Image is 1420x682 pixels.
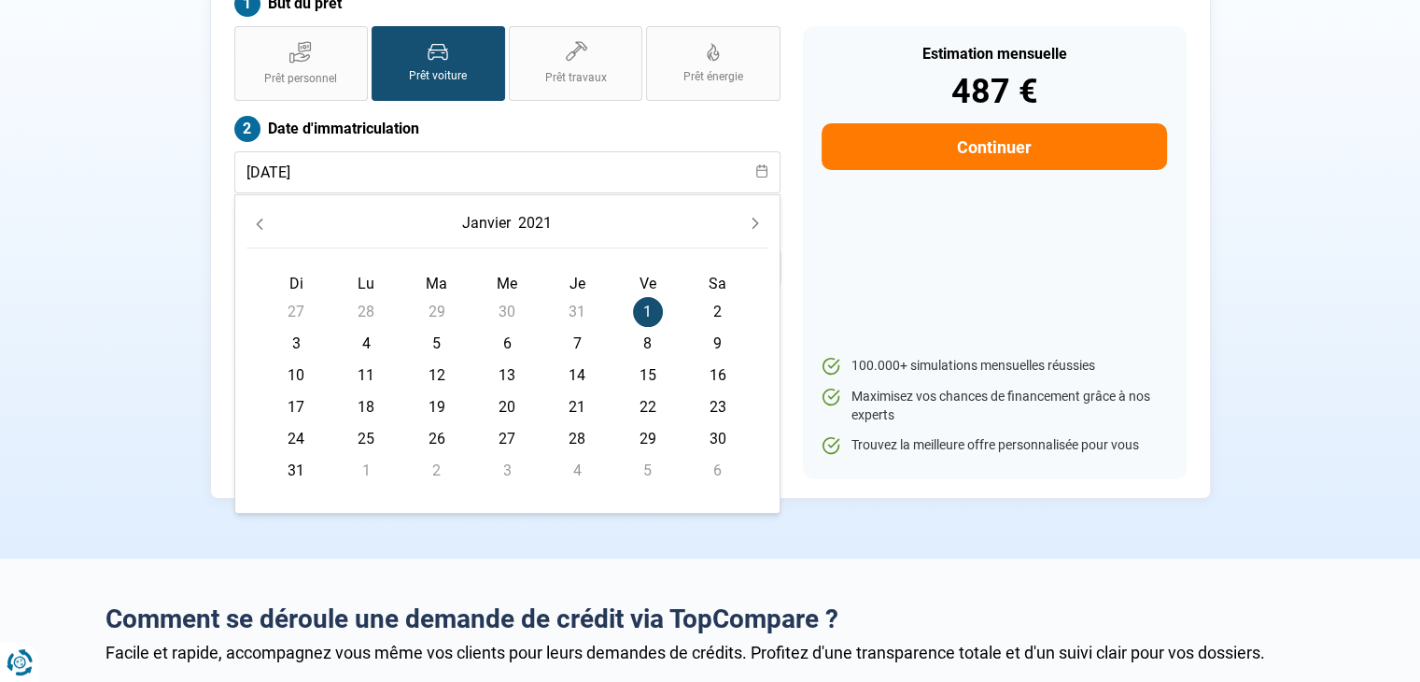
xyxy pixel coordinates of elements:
[562,392,592,422] span: 21
[261,296,331,328] td: 27
[409,68,467,84] span: Prêt voiture
[822,75,1166,108] div: 487 €
[234,194,780,514] div: Choose Date
[351,361,381,391] span: 11
[703,424,733,454] span: 30
[542,360,612,391] td: 14
[492,361,522,391] span: 13
[422,329,452,359] span: 5
[545,70,607,86] span: Prêt travaux
[471,455,541,487] td: 3
[281,392,311,422] span: 17
[542,391,612,423] td: 21
[822,123,1166,170] button: Continuer
[331,360,401,391] td: 11
[542,423,612,455] td: 28
[351,456,381,486] span: 1
[682,328,752,360] td: 9
[401,391,471,423] td: 19
[742,210,768,236] button: Next Month
[105,643,1315,662] div: Facile et rapide, accompagnez vous même vos clients pour leurs demandes de crédits. Profitez d'un...
[105,604,1315,635] h2: Comment se déroule une demande de crédit via TopCompare ?
[683,69,743,85] span: Prêt énergie
[612,360,682,391] td: 15
[246,210,273,236] button: Previous Month
[401,423,471,455] td: 26
[542,296,612,328] td: 31
[401,296,471,328] td: 29
[281,456,311,486] span: 31
[612,455,682,487] td: 5
[422,456,452,486] span: 2
[331,423,401,455] td: 25
[703,361,733,391] span: 16
[492,392,522,422] span: 20
[492,456,522,486] span: 3
[822,388,1166,424] li: Maximisez vos chances de financement grâce à nos experts
[562,424,592,454] span: 28
[492,297,522,327] span: 30
[351,297,381,327] span: 28
[562,456,592,486] span: 4
[682,391,752,423] td: 23
[492,424,522,454] span: 27
[358,275,374,292] span: Lu
[281,297,311,327] span: 27
[703,297,733,327] span: 2
[422,424,452,454] span: 26
[401,328,471,360] td: 5
[331,391,401,423] td: 18
[633,456,663,486] span: 5
[401,455,471,487] td: 2
[281,361,311,391] span: 10
[289,275,303,292] span: Di
[514,206,555,240] button: Choose Year
[351,329,381,359] span: 4
[633,392,663,422] span: 22
[822,357,1166,376] li: 100.000+ simulations mensuelles réussies
[422,392,452,422] span: 19
[703,329,733,359] span: 9
[562,329,592,359] span: 7
[234,116,780,142] label: Date d'immatriculation
[492,329,522,359] span: 6
[822,47,1166,62] div: Estimation mensuelle
[331,455,401,487] td: 1
[351,392,381,422] span: 18
[709,275,726,292] span: Sa
[562,297,592,327] span: 31
[261,360,331,391] td: 10
[281,329,311,359] span: 3
[569,275,585,292] span: Je
[682,423,752,455] td: 30
[401,360,471,391] td: 12
[422,361,452,391] span: 12
[471,423,541,455] td: 27
[471,360,541,391] td: 13
[633,297,663,327] span: 1
[261,328,331,360] td: 3
[261,391,331,423] td: 17
[471,328,541,360] td: 6
[351,424,381,454] span: 25
[682,296,752,328] td: 2
[261,455,331,487] td: 31
[703,392,733,422] span: 23
[542,328,612,360] td: 7
[703,456,733,486] span: 6
[497,275,517,292] span: Me
[331,328,401,360] td: 4
[822,436,1166,455] li: Trouvez la meilleure offre personnalisée pour vous
[261,423,331,455] td: 24
[562,361,592,391] span: 14
[471,391,541,423] td: 20
[682,360,752,391] td: 16
[633,361,663,391] span: 15
[633,424,663,454] span: 29
[612,423,682,455] td: 29
[682,455,752,487] td: 6
[471,296,541,328] td: 30
[542,455,612,487] td: 4
[612,328,682,360] td: 8
[331,296,401,328] td: 28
